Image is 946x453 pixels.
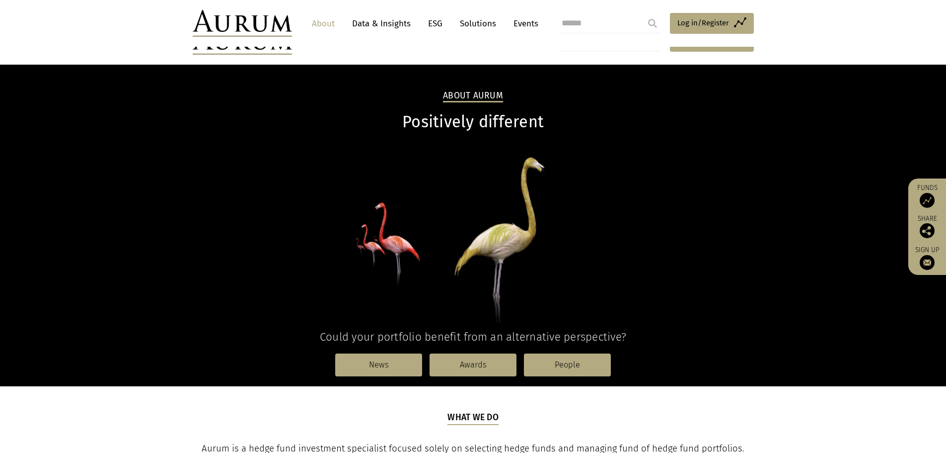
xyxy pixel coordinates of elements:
[423,14,447,33] a: ESG
[524,354,611,376] a: People
[913,183,941,208] a: Funds
[447,411,499,425] h5: What we do
[913,246,941,270] a: Sign up
[193,112,754,132] h1: Positively different
[193,10,292,37] img: Aurum
[443,91,503,102] h2: About Aurum
[335,354,422,376] a: News
[920,193,935,208] img: Access Funds
[920,223,935,238] img: Share this post
[509,14,538,33] a: Events
[643,13,662,33] input: Submit
[193,330,754,344] h4: Could your portfolio benefit from an alternative perspective?
[920,255,935,270] img: Sign up to our newsletter
[430,354,516,376] a: Awards
[347,14,416,33] a: Data & Insights
[677,17,729,29] span: Log in/Register
[455,14,501,33] a: Solutions
[670,13,754,34] a: Log in/Register
[913,215,941,238] div: Share
[307,14,340,33] a: About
